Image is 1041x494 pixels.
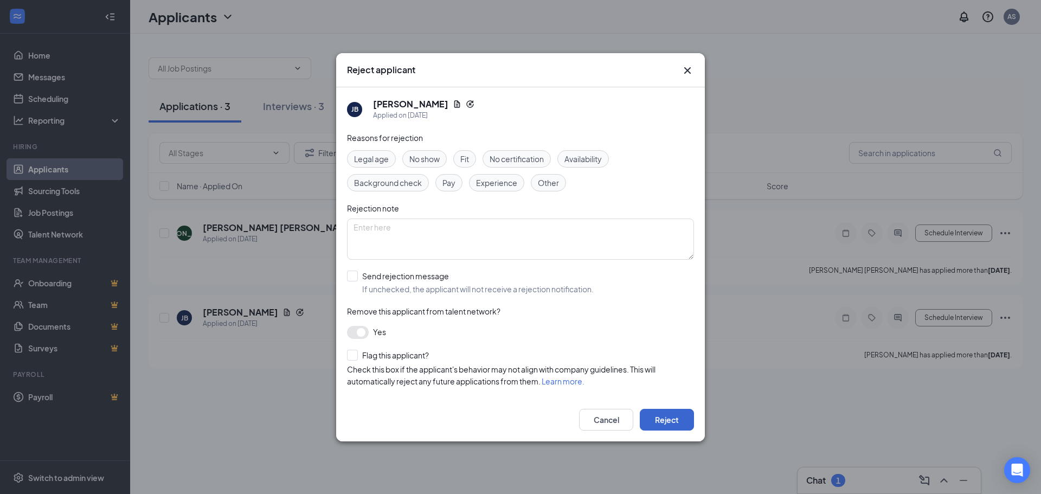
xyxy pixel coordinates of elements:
button: Cancel [579,409,633,431]
div: Applied on [DATE] [373,110,474,121]
span: Reasons for rejection [347,133,423,143]
span: No show [409,153,440,165]
span: Fit [460,153,469,165]
div: JB [351,105,358,114]
a: Learn more. [542,376,584,386]
button: Reject [640,409,694,431]
div: Open Intercom Messenger [1004,457,1030,483]
svg: Document [453,100,461,108]
span: Other [538,177,559,189]
h5: [PERSON_NAME] [373,98,448,110]
span: Rejection note [347,203,399,213]
svg: Cross [681,64,694,77]
span: Pay [442,177,455,189]
button: Close [681,64,694,77]
span: Check this box if the applicant's behavior may not align with company guidelines. This will autom... [347,364,656,386]
span: Legal age [354,153,389,165]
span: No certification [490,153,544,165]
span: Remove this applicant from talent network? [347,306,500,316]
span: Experience [476,177,517,189]
svg: Reapply [466,100,474,108]
span: Availability [564,153,602,165]
span: Background check [354,177,422,189]
span: Yes [373,326,386,338]
h3: Reject applicant [347,64,415,76]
